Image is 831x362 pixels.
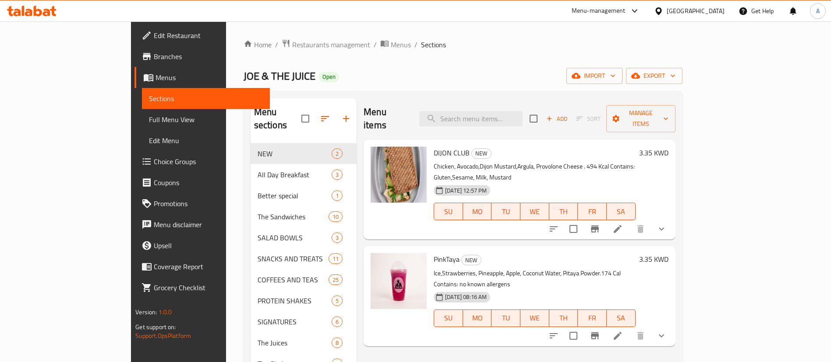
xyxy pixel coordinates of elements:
[633,70,675,81] span: export
[332,190,343,201] div: items
[134,214,270,235] a: Menu disclaimer
[251,143,357,164] div: NEW2
[651,325,672,346] button: show more
[543,325,564,346] button: sort-choices
[149,114,263,125] span: Full Menu View
[607,203,636,220] button: SA
[461,255,481,265] div: NEW
[258,148,332,159] span: NEW
[332,297,342,305] span: 5
[154,219,263,230] span: Menu disclaimer
[142,109,270,130] a: Full Menu View
[332,337,343,348] div: items
[332,150,342,158] span: 2
[434,309,463,327] button: SU
[329,276,342,284] span: 25
[149,93,263,104] span: Sections
[159,306,172,318] span: 1.0.0
[639,147,668,159] h6: 3.35 KWD
[564,327,583,345] span: Select to update
[572,6,626,16] div: Menu-management
[543,112,571,126] button: Add
[421,39,446,50] span: Sections
[258,295,332,306] div: PROTEIN SHAKES
[607,309,636,327] button: SA
[244,66,315,86] span: JOE & THE JUICE
[251,311,357,332] div: SIGNATURES6
[258,274,329,285] span: COFFEES AND TEAS
[134,235,270,256] a: Upsell
[667,6,725,16] div: [GEOGRAPHIC_DATA]
[258,211,329,222] div: The Sandwiches
[258,190,332,201] span: Better special
[612,224,623,234] a: Edit menu item
[651,218,672,239] button: show more
[434,203,463,220] button: SU
[134,193,270,214] a: Promotions
[329,255,342,263] span: 11
[573,70,615,81] span: import
[414,39,417,50] li: /
[154,30,263,41] span: Edit Restaurant
[467,312,488,324] span: MO
[135,330,191,341] a: Support.OpsPlatform
[549,203,578,220] button: TH
[142,130,270,151] a: Edit Menu
[391,39,411,50] span: Menus
[329,211,343,222] div: items
[524,109,543,128] span: Select section
[258,169,332,180] div: All Day Breakfast
[251,290,357,311] div: PROTEIN SHAKES5
[142,88,270,109] a: Sections
[495,312,517,324] span: TU
[578,203,607,220] button: FR
[543,112,571,126] span: Add item
[566,68,622,84] button: import
[135,306,157,318] span: Version:
[419,111,523,127] input: search
[251,248,357,269] div: SNACKS AND TREATS11
[319,73,339,81] span: Open
[251,332,357,353] div: The Juices8
[606,105,675,132] button: Manage items
[549,309,578,327] button: TH
[149,135,263,146] span: Edit Menu
[434,268,635,290] p: Ice,Strawberries, Pineapple, Apple, Coconut Water, Pitaya Powder.174 Cal Contains: no known aller...
[438,205,460,218] span: SU
[251,185,357,206] div: Better special1
[154,261,263,272] span: Coverage Report
[442,186,490,195] span: [DATE] 12:57 PM
[442,293,490,301] span: [DATE] 08:16 AM
[134,46,270,67] a: Branches
[319,72,339,82] div: Open
[364,105,409,132] h2: Menu items
[434,146,470,159] span: DIJON CLUB
[258,337,332,348] div: The Juices
[332,339,342,347] span: 8
[134,172,270,193] a: Coupons
[134,151,270,172] a: Choice Groups
[630,325,651,346] button: delete
[332,169,343,180] div: items
[154,177,263,188] span: Coupons
[610,205,632,218] span: SA
[492,309,520,327] button: TU
[471,148,492,159] div: NEW
[134,277,270,298] a: Grocery Checklist
[545,114,569,124] span: Add
[251,269,357,290] div: COFFEES AND TEAS25
[282,39,370,50] a: Restaurants management
[612,330,623,341] a: Edit menu item
[258,232,332,243] div: SALAD BOWLS
[336,108,357,129] button: Add section
[656,224,667,234] svg: Show Choices
[524,312,546,324] span: WE
[434,253,460,266] span: PinkTaya
[553,312,575,324] span: TH
[543,218,564,239] button: sort-choices
[258,253,329,264] span: SNACKS AND TREATS
[332,316,343,327] div: items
